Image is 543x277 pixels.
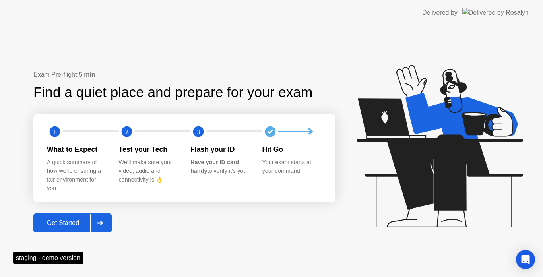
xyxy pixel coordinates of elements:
div: We’ll make sure your video, audio and connectivity is 👌 [119,158,178,184]
div: Hit Go [262,144,322,155]
text: 1 [53,128,56,136]
text: 2 [125,128,128,136]
b: Have your ID card handy [190,159,239,174]
div: Exam Pre-flight: [33,70,335,79]
button: Get Started [33,213,112,232]
div: A quick summary of how we’re ensuring a fair environment for you [47,158,106,192]
img: Delivered by Rosalyn [462,8,529,17]
div: staging - demo version [13,252,83,264]
div: Open Intercom Messenger [516,250,535,269]
div: Flash your ID [190,144,250,155]
div: Delivered by [422,8,458,17]
div: to verify it’s you [190,158,250,175]
text: 3 [197,128,200,136]
div: Find a quiet place and prepare for your exam [33,82,314,103]
div: What to Expect [47,144,106,155]
div: Test your Tech [119,144,178,155]
b: 5 min [79,71,95,78]
div: Your exam starts at your command [262,158,322,175]
div: Get Started [36,219,90,227]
